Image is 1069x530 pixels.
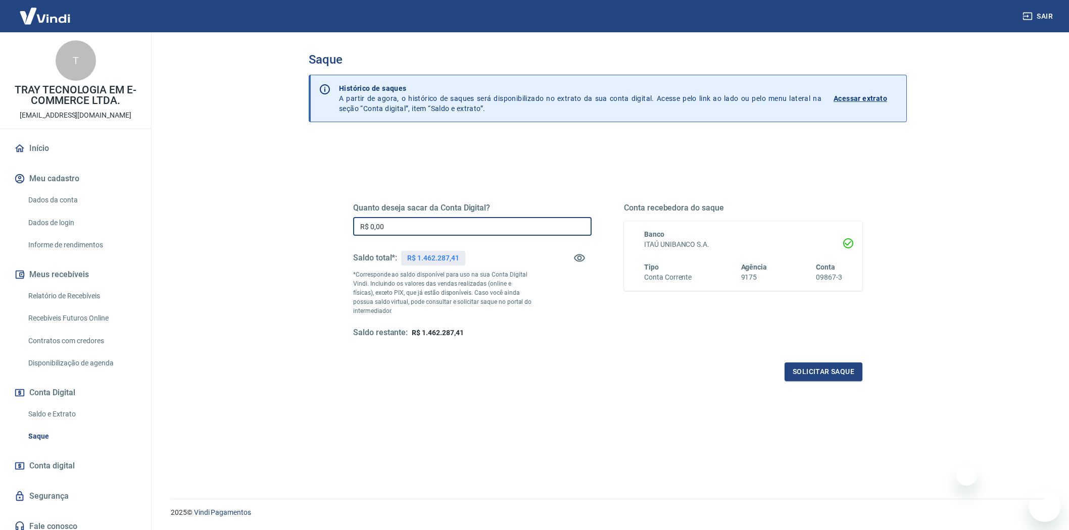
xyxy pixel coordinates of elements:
img: Vindi [12,1,78,31]
p: Histórico de saques [339,83,821,93]
button: Solicitar saque [785,362,862,381]
a: Informe de rendimentos [24,235,139,255]
a: Dados de login [24,213,139,233]
a: Saque [24,426,139,447]
span: Conta [816,263,835,271]
a: Saldo e Extrato [24,404,139,425]
a: Vindi Pagamentos [194,508,251,516]
button: Meus recebíveis [12,263,139,286]
p: A partir de agora, o histórico de saques será disponibilizado no extrato da sua conta digital. Ac... [339,83,821,114]
p: TRAY TECNOLOGIA EM E-COMMERCE LTDA. [8,85,143,106]
span: Conta digital [29,459,75,473]
a: Início [12,137,139,160]
div: T [56,40,96,81]
h3: Saque [309,52,907,67]
h5: Conta recebedora do saque [624,203,862,213]
h5: Saldo restante: [353,328,408,338]
h5: Saldo total*: [353,253,397,263]
a: Relatório de Recebíveis [24,286,139,306]
a: Recebíveis Futuros Online [24,308,139,329]
span: Agência [741,263,767,271]
p: *Corresponde ao saldo disponível para uso na sua Conta Digital Vindi. Incluindo os valores das ve... [353,270,532,315]
h6: 9175 [741,272,767,283]
h6: ITAÚ UNIBANCO S.A. [644,239,842,250]
a: Conta digital [12,455,139,477]
p: R$ 1.462.287,41 [407,253,459,263]
a: Segurança [12,485,139,507]
h6: Conta Corrente [644,272,692,283]
h5: Quanto deseja sacar da Conta Digital? [353,203,592,213]
a: Disponibilização de agenda [24,353,139,374]
p: [EMAIL_ADDRESS][DOMAIN_NAME] [20,110,131,121]
span: Banco [644,230,664,238]
a: Dados da conta [24,190,139,210]
span: R$ 1.462.287,41 [412,329,463,337]
button: Meu cadastro [12,168,139,190]
span: Tipo [644,263,659,271]
iframe: Fechar mensagem [956,465,977,486]
h6: 09867-3 [816,272,842,283]
p: 2025 © [171,507,1045,518]
iframe: Botão para abrir a janela de mensagens [1029,490,1061,522]
p: Acessar extrato [834,93,887,103]
button: Conta Digital [12,382,139,404]
a: Contratos com credores [24,331,139,351]
a: Acessar extrato [834,83,898,114]
button: Sair [1021,7,1057,26]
